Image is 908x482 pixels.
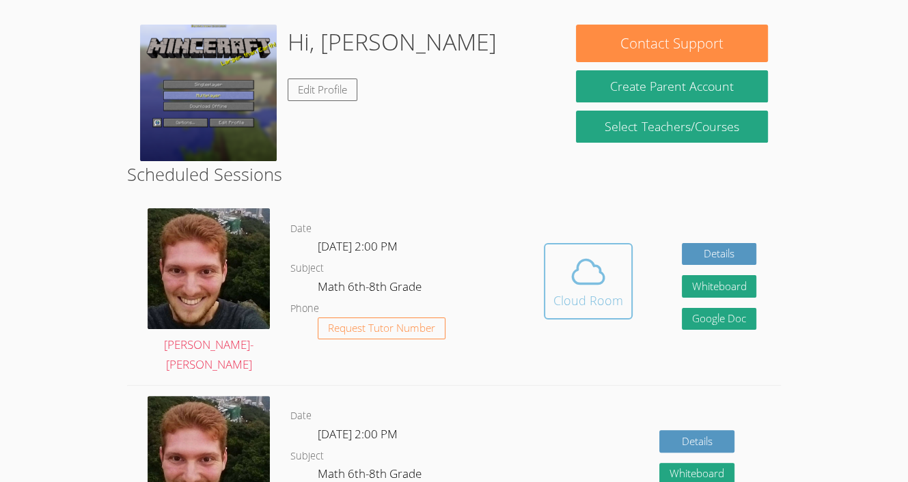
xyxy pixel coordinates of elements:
h2: Scheduled Sessions [127,161,781,187]
a: Details [659,430,734,453]
button: Request Tutor Number [318,317,445,340]
dd: Math 6th-8th Grade [318,277,424,300]
img: screenshot_2024-10-09_17.15.04.png [140,25,277,161]
span: [DATE] 2:00 PM [318,238,398,254]
a: Edit Profile [288,79,357,101]
dt: Subject [290,260,324,277]
img: avatar.png [148,208,270,329]
dt: Phone [290,300,319,317]
button: Whiteboard [682,275,757,298]
h1: Hi, [PERSON_NAME] [288,25,497,59]
button: Contact Support [576,25,768,62]
button: Create Parent Account [576,70,768,102]
a: Details [682,243,757,266]
button: Cloud Room [544,243,633,320]
span: Request Tutor Number [328,323,435,333]
a: Select Teachers/Courses [576,111,768,143]
dt: Date [290,408,312,425]
a: [PERSON_NAME]-[PERSON_NAME] [148,208,270,375]
dt: Date [290,221,312,238]
span: [DATE] 2:00 PM [318,426,398,442]
dt: Subject [290,448,324,465]
a: Google Doc [682,308,757,330]
div: Cloud Room [553,291,623,310]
